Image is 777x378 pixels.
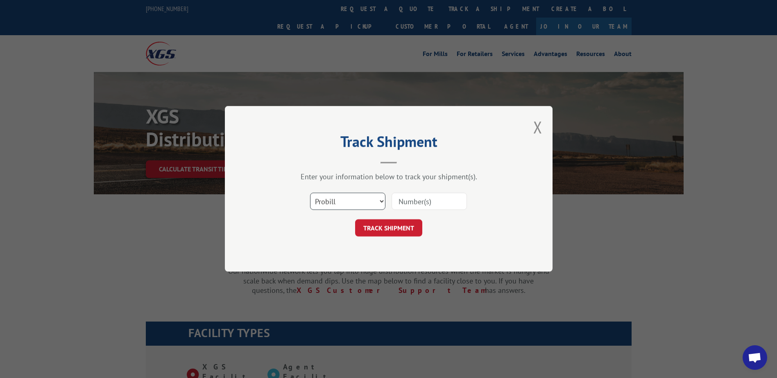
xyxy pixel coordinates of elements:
[266,136,512,151] h2: Track Shipment
[266,172,512,182] div: Enter your information below to track your shipment(s).
[533,116,542,138] button: Close modal
[743,345,767,370] a: Open chat
[392,193,467,210] input: Number(s)
[355,220,422,237] button: TRACK SHIPMENT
